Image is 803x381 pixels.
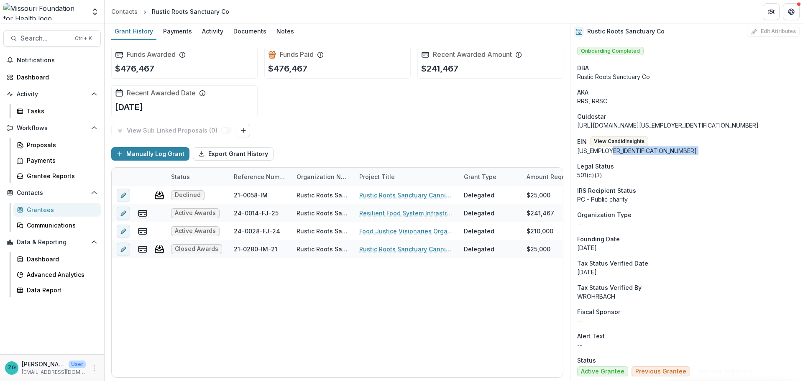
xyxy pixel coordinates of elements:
span: Workflows [17,125,87,132]
span: Legal Status [577,162,614,171]
div: Payments [27,156,94,165]
span: Guidestar [577,112,606,121]
div: Dashboard [17,73,94,82]
div: Activity [199,25,227,37]
div: Contacts [111,7,138,16]
button: Edit Attributes [747,27,800,37]
div: Reference Number [229,168,292,186]
div: Delegated [464,227,494,235]
div: Project Title [354,168,459,186]
div: Delegated [464,245,494,253]
button: view-payments [138,244,148,254]
div: Documents [230,25,270,37]
div: Notes [273,25,297,37]
span: Tax Status Verified Date [577,259,648,268]
div: Rustic Roots Sanctuary Co [297,191,349,199]
p: [EMAIL_ADDRESS][DOMAIN_NAME] [22,368,86,376]
a: Payments [13,153,101,167]
div: [DATE] [577,243,796,252]
div: Organization Name [292,172,354,181]
img: Missouri Foundation for Health logo [3,3,86,20]
div: Reference Number [229,172,292,181]
div: Ctrl + K [73,34,94,43]
div: Communications [27,221,94,230]
div: Organization Name [292,168,354,186]
div: [US_EMPLOYER_IDENTIFICATION_NUMBER] [577,146,796,155]
nav: breadcrumb [108,5,233,18]
div: Status [166,172,195,181]
div: Grantee Reports [27,171,94,180]
div: $25,000 [527,245,550,253]
div: [URL][DOMAIN_NAME][US_EMPLOYER_IDENTIFICATION_NUMBER] [577,121,796,130]
div: Rustic Roots Sanctuary Co [152,7,229,16]
button: More [89,363,99,373]
div: Delegated [464,209,494,217]
a: Grantees [13,203,101,217]
div: Rustic Roots Sanctuary Co [297,227,349,235]
span: IRS Recipient Status [577,186,636,195]
a: Data Report [13,283,101,297]
button: Search... [3,30,101,47]
a: Documents [230,23,270,40]
a: Communications [13,218,101,232]
div: Advanced Analytics [27,270,94,279]
span: AKA [577,88,588,97]
div: Dashboard [27,255,94,263]
div: 501(c)(3) [577,171,796,179]
div: $241,467 [527,209,554,217]
span: Contacts [17,189,87,197]
span: Founding Date [577,235,620,243]
span: Previous Applicant [697,368,752,375]
div: Project Title [354,172,400,181]
div: $210,000 [527,227,553,235]
button: view-payments [138,226,148,236]
button: edit [117,207,130,220]
span: Data & Reporting [17,239,87,246]
span: Tax Status Verified By [577,283,642,292]
div: Proposals [27,141,94,149]
div: Amount Requested [522,172,587,181]
span: Active Awards [175,228,216,235]
p: RRS, RRSC [577,97,796,105]
button: Link Grants [237,124,250,137]
a: Rustic Roots Sanctuary Canning Kitchen [359,191,454,199]
h2: Rustic Roots Sanctuary Co [587,28,665,35]
button: edit [117,189,130,202]
div: PC - Public charity [577,195,796,204]
p: User [69,361,86,368]
p: EIN [577,137,587,146]
button: Open Data & Reporting [3,235,101,249]
a: Activity [199,23,227,40]
a: Proposals [13,138,101,152]
p: -- [577,219,796,228]
div: Amount Requested [522,168,605,186]
div: Rustic Roots Sanctuary Co [577,72,796,81]
p: $476,467 [268,62,307,75]
button: edit [117,243,130,256]
button: View Sub Linked Proposals (0) [111,124,237,137]
span: Previous Grantee [635,368,686,375]
button: Partners [763,3,780,20]
p: -- [577,340,796,349]
span: Notifications [17,57,97,64]
p: [DATE] [115,101,143,113]
span: Fiscal Sponsor [577,307,620,316]
h2: Funds Paid [280,51,314,59]
button: Get Help [783,3,800,20]
span: DBA [577,64,589,72]
div: Payments [160,25,195,37]
span: Organization Type [577,210,632,219]
h2: Recent Awarded Date [127,89,196,97]
button: edit [117,225,130,238]
div: 24-0028-FJ-24 [234,227,280,235]
a: Advanced Analytics [13,268,101,281]
a: Food Justice Visionaries Organizing Improvement: A Cohort for Equitable Systems [359,227,454,235]
a: Dashboard [13,252,101,266]
span: Active Awards [175,210,216,217]
button: Export Grant History [193,147,274,161]
span: Alert Text [577,332,605,340]
button: Open Activity [3,87,101,101]
div: Rustic Roots Sanctuary Co [297,209,349,217]
div: Delegated [464,191,494,199]
span: Search... [20,34,70,42]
